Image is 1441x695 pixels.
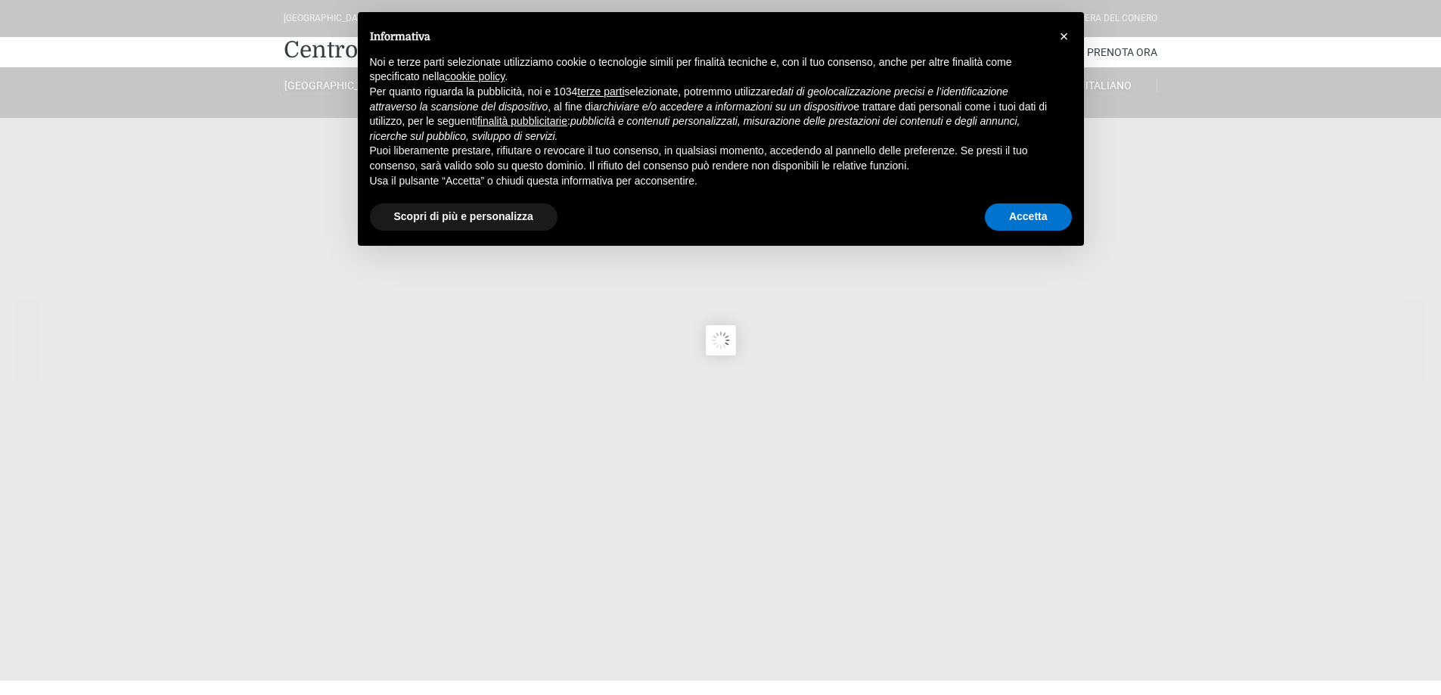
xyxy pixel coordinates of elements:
[477,114,567,129] button: finalità pubblicitarie
[1087,37,1157,67] a: Prenota Ora
[370,55,1048,85] p: Noi e terze parti selezionate utilizziamo cookie o tecnologie simili per finalità tecniche e, con...
[445,70,505,82] a: cookie policy
[370,174,1048,189] p: Usa il pulsante “Accetta” o chiudi questa informativa per acconsentire.
[1085,79,1132,92] span: Italiano
[370,85,1048,144] p: Per quanto riguarda la pubblicità, noi e 1034 selezionate, potremmo utilizzare , al fine di e tra...
[593,101,853,113] em: archiviare e/o accedere a informazioni su un dispositivo
[370,144,1048,173] p: Puoi liberamente prestare, rifiutare o revocare il tuo consenso, in qualsiasi momento, accedendo ...
[284,35,576,65] a: Centro Vacanze De Angelis
[985,203,1072,231] button: Accetta
[577,85,624,100] button: terze parti
[1069,11,1157,26] div: Riviera Del Conero
[1060,28,1069,45] span: ×
[12,636,57,681] iframe: Customerly Messenger Launcher
[284,11,371,26] div: [GEOGRAPHIC_DATA]
[1061,79,1157,92] a: Italiano
[370,115,1020,142] em: pubblicità e contenuti personalizzati, misurazione delle prestazioni dei contenuti e degli annunc...
[370,30,1048,43] h2: Informativa
[1052,24,1076,48] button: Chiudi questa informativa
[284,79,380,92] a: [GEOGRAPHIC_DATA]
[370,203,557,231] button: Scopri di più e personalizza
[370,85,1008,113] em: dati di geolocalizzazione precisi e l’identificazione attraverso la scansione del dispositivo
